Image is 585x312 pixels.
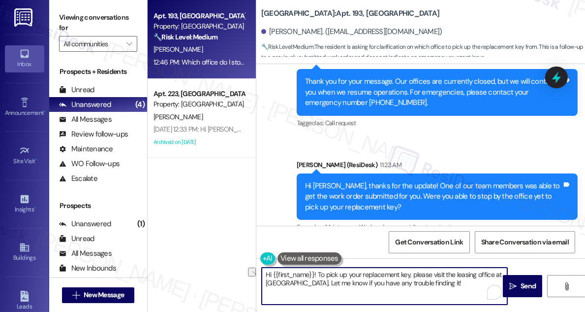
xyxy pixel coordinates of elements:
[5,239,44,266] a: Buildings
[135,216,147,232] div: (1)
[63,36,122,52] input: All communities
[59,129,128,139] div: Review follow-ups
[49,67,147,77] div: Prospects + Residents
[5,45,44,72] a: Inbox
[59,159,120,169] div: WO Follow-ups
[261,43,313,51] strong: 🔧 Risk Level: Medium
[126,40,132,48] i: 
[154,33,217,41] strong: 🔧 Risk Level: Medium
[14,8,34,27] img: ResiDesk Logo
[5,191,44,217] a: Insights •
[297,220,578,234] div: Tagged as:
[481,237,569,247] span: Share Conversation via email
[377,160,401,170] div: 11:23 AM
[49,201,147,211] div: Prospects
[154,89,245,99] div: Apt. 223, [GEOGRAPHIC_DATA]
[521,281,536,291] span: Send
[59,173,97,184] div: Escalate
[154,11,245,21] div: Apt. 193, [GEOGRAPHIC_DATA]
[59,263,116,274] div: New Inbounds
[262,268,507,305] textarea: To enrich screen reader interactions, please activate Accessibility in Grammarly extension settings
[261,27,442,37] div: [PERSON_NAME]. ([EMAIL_ADDRESS][DOMAIN_NAME])
[59,234,94,244] div: Unread
[59,144,113,154] div: Maintenance
[62,287,135,303] button: New Message
[84,290,124,300] span: New Message
[153,136,246,148] div: Archived on [DATE]
[305,181,562,212] div: Hi [PERSON_NAME], thanks for the update! One of our team members was able to get the work order s...
[503,275,542,297] button: Send
[44,108,45,115] span: •
[395,237,463,247] span: Get Conversation Link
[305,76,562,108] div: Thank you for your message. Our offices are currently closed, but we will contact you when we res...
[59,114,112,125] div: All Messages
[261,42,585,63] span: : The resident is asking for clarification on which office to pick up the replacement key from. T...
[154,112,203,121] span: [PERSON_NAME]
[133,97,147,112] div: (4)
[325,223,359,231] span: Maintenance ,
[297,116,578,130] div: Tagged as:
[34,205,35,211] span: •
[59,85,94,95] div: Unread
[359,223,412,231] span: Work order request ,
[509,282,517,290] i: 
[59,10,137,36] label: Viewing conversations for
[325,119,356,127] span: Call request
[59,248,112,259] div: All Messages
[412,223,456,231] span: Apartment entry
[35,156,37,163] span: •
[389,231,469,253] button: Get Conversation Link
[59,100,111,110] div: Unanswered
[154,21,245,32] div: Property: [GEOGRAPHIC_DATA]
[59,219,111,229] div: Unanswered
[297,160,578,173] div: [PERSON_NAME] (ResiDesk)
[154,45,203,54] span: [PERSON_NAME]
[475,231,575,253] button: Share Conversation via email
[261,8,439,19] b: [GEOGRAPHIC_DATA]: Apt. 193, [GEOGRAPHIC_DATA]
[5,142,44,169] a: Site Visit •
[563,282,570,290] i: 
[154,99,245,109] div: Property: [GEOGRAPHIC_DATA]
[154,58,256,67] div: 12:46 PM: Which office do I stop by?
[72,291,80,299] i: 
